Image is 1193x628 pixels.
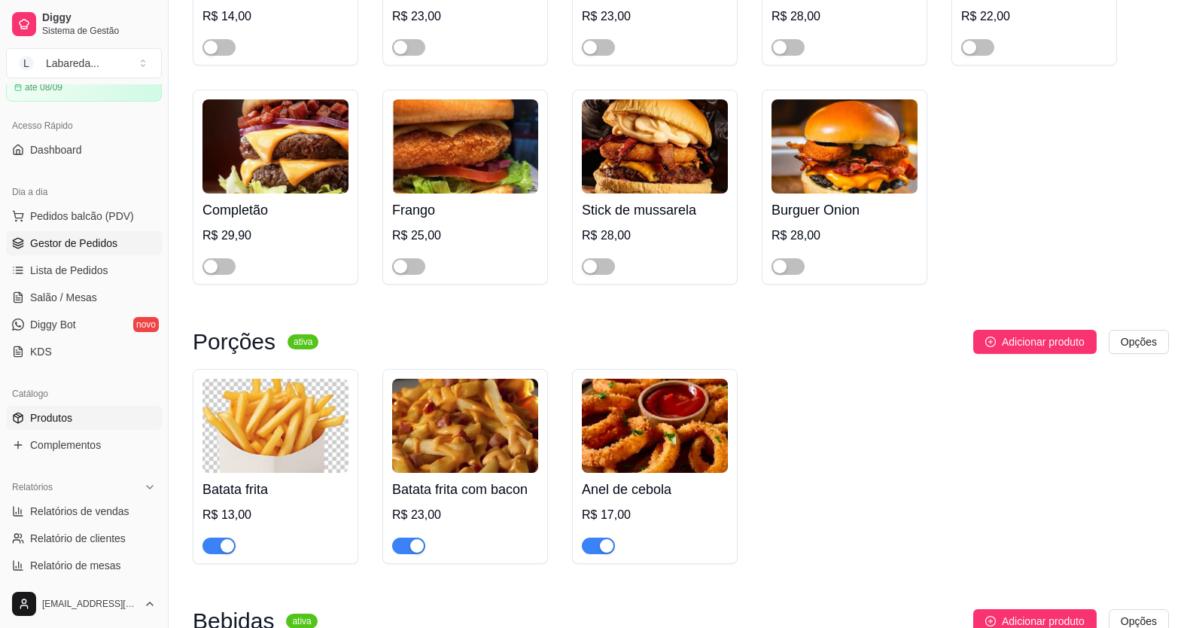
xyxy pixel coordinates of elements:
[392,379,538,473] img: product-image
[771,227,918,245] div: R$ 28,00
[6,114,162,138] div: Acesso Rápido
[6,180,162,204] div: Dia a dia
[12,481,53,493] span: Relatórios
[6,406,162,430] a: Produtos
[6,312,162,337] a: Diggy Botnovo
[30,142,82,157] span: Dashboard
[582,200,728,221] h4: Stick de mussarela
[582,8,728,26] div: R$ 23,00
[6,526,162,550] a: Relatório de clientes
[42,11,156,25] span: Diggy
[985,337,996,347] span: plus-circle
[202,99,348,194] img: product-image
[19,56,34,71] span: L
[30,290,97,305] span: Salão / Mesas
[6,138,162,162] a: Dashboard
[6,586,162,622] button: [EMAIL_ADDRESS][DOMAIN_NAME]
[771,200,918,221] h4: Burguer Onion
[30,531,126,546] span: Relatório de clientes
[30,236,117,251] span: Gestor de Pedidos
[202,506,348,524] div: R$ 13,00
[582,99,728,194] img: product-image
[6,231,162,255] a: Gestor de Pedidos
[202,227,348,245] div: R$ 29,90
[6,433,162,457] a: Complementos
[771,8,918,26] div: R$ 28,00
[288,334,318,349] sup: ativa
[202,479,348,500] h4: Batata frita
[392,8,538,26] div: R$ 23,00
[30,437,101,453] span: Complementos
[392,506,538,524] div: R$ 23,00
[6,6,162,42] a: DiggySistema de Gestão
[6,553,162,578] a: Relatório de mesas
[42,598,138,610] span: [EMAIL_ADDRESS][DOMAIN_NAME]
[30,558,121,573] span: Relatório de mesas
[1002,334,1085,350] span: Adicionar produto
[202,8,348,26] div: R$ 14,00
[771,99,918,194] img: product-image
[973,330,1097,354] button: Adicionar produto
[582,227,728,245] div: R$ 28,00
[30,504,129,519] span: Relatórios de vendas
[30,344,52,359] span: KDS
[6,285,162,309] a: Salão / Mesas
[6,340,162,364] a: KDS
[46,56,99,71] div: Labareda ...
[582,379,728,473] img: product-image
[582,479,728,500] h4: Anel de cebola
[1109,330,1169,354] button: Opções
[582,506,728,524] div: R$ 17,00
[392,99,538,194] img: product-image
[392,227,538,245] div: R$ 25,00
[30,209,134,224] span: Pedidos balcão (PDV)
[202,379,348,473] img: product-image
[42,25,156,37] span: Sistema de Gestão
[202,200,348,221] h4: Completão
[6,204,162,228] button: Pedidos balcão (PDV)
[30,410,72,425] span: Produtos
[6,258,162,282] a: Lista de Pedidos
[6,499,162,523] a: Relatórios de vendas
[392,200,538,221] h4: Frango
[392,479,538,500] h4: Batata frita com bacon
[1121,334,1157,350] span: Opções
[193,333,275,351] h3: Porções
[25,81,62,93] article: até 08/09
[6,48,162,78] button: Select a team
[985,616,996,626] span: plus-circle
[6,382,162,406] div: Catálogo
[961,8,1107,26] div: R$ 22,00
[30,317,76,332] span: Diggy Bot
[30,263,108,278] span: Lista de Pedidos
